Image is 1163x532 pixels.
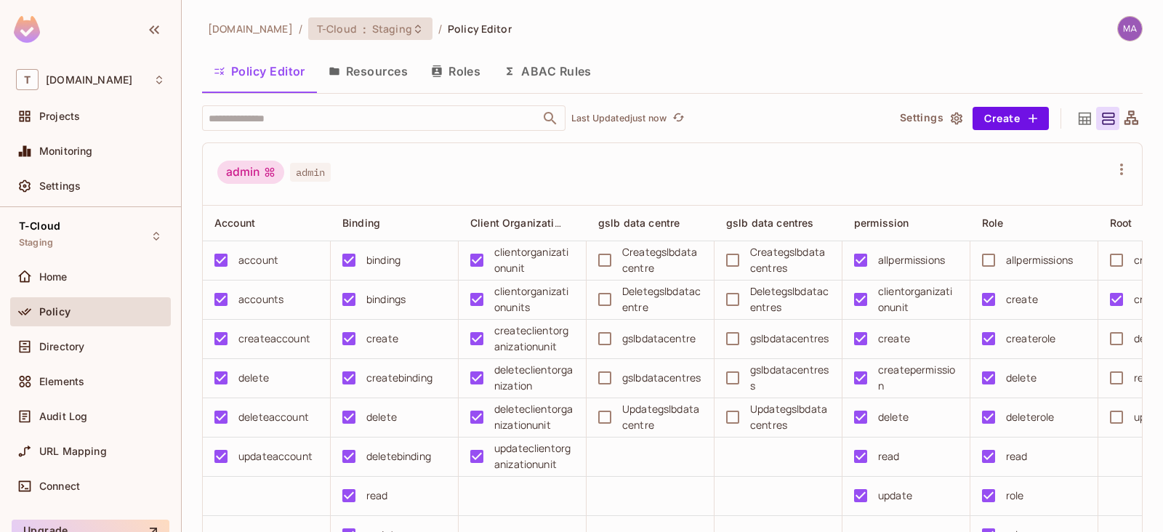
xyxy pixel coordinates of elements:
[39,341,84,352] span: Directory
[299,22,302,36] li: /
[39,180,81,192] span: Settings
[448,22,512,36] span: Policy Editor
[1110,217,1132,229] span: Root
[19,237,53,249] span: Staging
[750,362,830,394] div: gslbdatacentress
[366,331,398,347] div: create
[366,409,397,425] div: delete
[540,108,560,129] button: Open
[1006,331,1056,347] div: createrole
[238,409,309,425] div: deleteaccount
[878,362,958,394] div: createpermission
[238,331,310,347] div: createaccount
[39,446,107,457] span: URL Mapping
[571,113,667,124] p: Last Updated just now
[750,283,830,315] div: Deletegslbdatacentres
[39,306,71,318] span: Policy
[39,480,80,492] span: Connect
[669,110,687,127] button: refresh
[494,283,574,315] div: clientorganizationunits
[750,244,830,276] div: Creategslbdatacentres
[217,161,284,184] div: admin
[19,220,60,232] span: T-Cloud
[1134,370,1156,386] div: read
[438,22,442,36] li: /
[622,370,701,386] div: gslbdatacentres
[238,291,283,307] div: accounts
[317,22,357,36] span: T-Cloud
[494,362,574,394] div: deleteclientorganization
[214,217,255,229] span: Account
[342,217,380,229] span: Binding
[667,110,687,127] span: Click to refresh data
[238,252,278,268] div: account
[878,331,910,347] div: create
[878,283,958,315] div: clientorganizationunit
[750,401,830,433] div: Updategslbdatacentres
[598,217,680,229] span: gslb data centre
[39,145,93,157] span: Monitoring
[16,69,39,90] span: T
[622,401,702,433] div: Updategslbdatacentre
[39,271,68,283] span: Home
[290,163,331,182] span: admin
[622,244,702,276] div: Creategslbdatacentre
[1006,409,1055,425] div: deleterole
[1006,488,1024,504] div: role
[854,217,909,229] span: permission
[878,252,945,268] div: allpermissions
[973,107,1049,130] button: Create
[419,53,492,89] button: Roles
[894,107,967,130] button: Settings
[878,409,909,425] div: delete
[366,291,406,307] div: bindings
[317,53,419,89] button: Resources
[14,16,40,43] img: SReyMgAAAABJRU5ErkJggg==
[1118,17,1142,41] img: maheshbabu.samsani1@t-mobile.com
[982,217,1004,229] span: Role
[492,53,603,89] button: ABAC Rules
[238,448,313,464] div: updateaccount
[39,376,84,387] span: Elements
[494,440,574,472] div: updateclientorganizationunit
[372,22,412,36] span: Staging
[622,283,702,315] div: Deletegslbdatacentre
[494,323,574,355] div: createclientorganizationunit
[366,488,388,504] div: read
[494,244,574,276] div: clientorganizationunit
[1006,370,1037,386] div: delete
[39,110,80,122] span: Projects
[46,74,132,86] span: Workspace: t-mobile.com
[1006,291,1038,307] div: create
[726,217,814,229] span: gslb data centres
[202,53,317,89] button: Policy Editor
[366,252,401,268] div: binding
[208,22,293,36] span: the active workspace
[622,331,696,347] div: gslbdatacentre
[470,216,589,230] span: Client Organization Unit
[362,23,367,35] span: :
[1006,252,1073,268] div: allpermissions
[366,370,432,386] div: createbinding
[238,370,269,386] div: delete
[494,401,574,433] div: deleteclientorganizationunit
[39,411,87,422] span: Audit Log
[672,111,685,126] span: refresh
[366,448,431,464] div: deletebinding
[878,448,900,464] div: read
[1006,448,1028,464] div: read
[878,488,912,504] div: update
[750,331,829,347] div: gslbdatacentres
